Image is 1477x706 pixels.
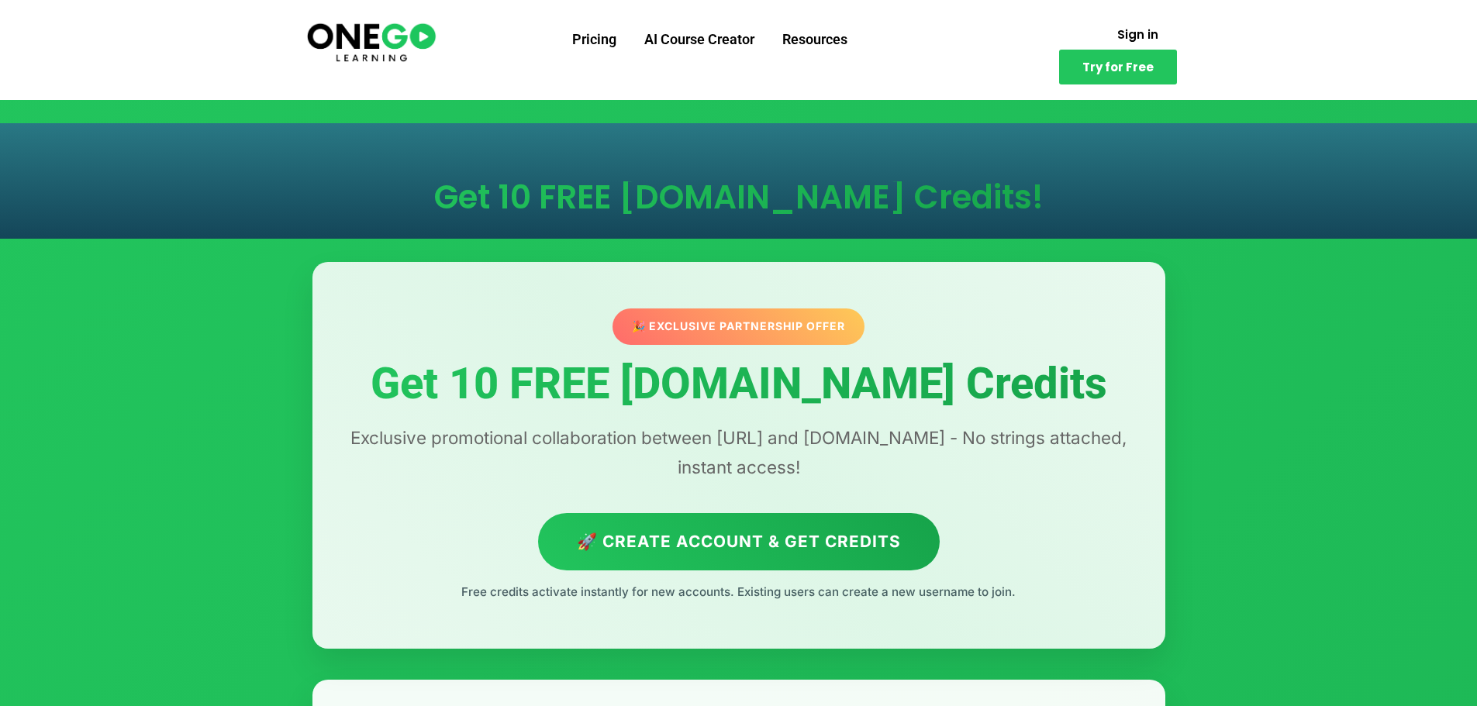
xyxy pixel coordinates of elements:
a: Pricing [558,19,630,60]
h1: Get 10 FREE [DOMAIN_NAME] Credits! [328,181,1150,214]
a: Try for Free [1059,50,1177,84]
div: 🎉 Exclusive Partnership Offer [613,308,864,344]
a: AI Course Creator [630,19,768,60]
a: Sign in [1099,19,1177,50]
p: Free credits activate instantly for new accounts. Existing users can create a new username to join. [343,582,1134,602]
a: 🚀 Create Account & Get Credits [538,513,940,570]
span: Sign in [1117,29,1158,40]
h1: Get 10 FREE [DOMAIN_NAME] Credits [343,360,1134,408]
a: Resources [768,19,861,60]
p: Exclusive promotional collaboration between [URL] and [DOMAIN_NAME] - No strings attached, instan... [343,423,1134,482]
span: Try for Free [1082,61,1154,73]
